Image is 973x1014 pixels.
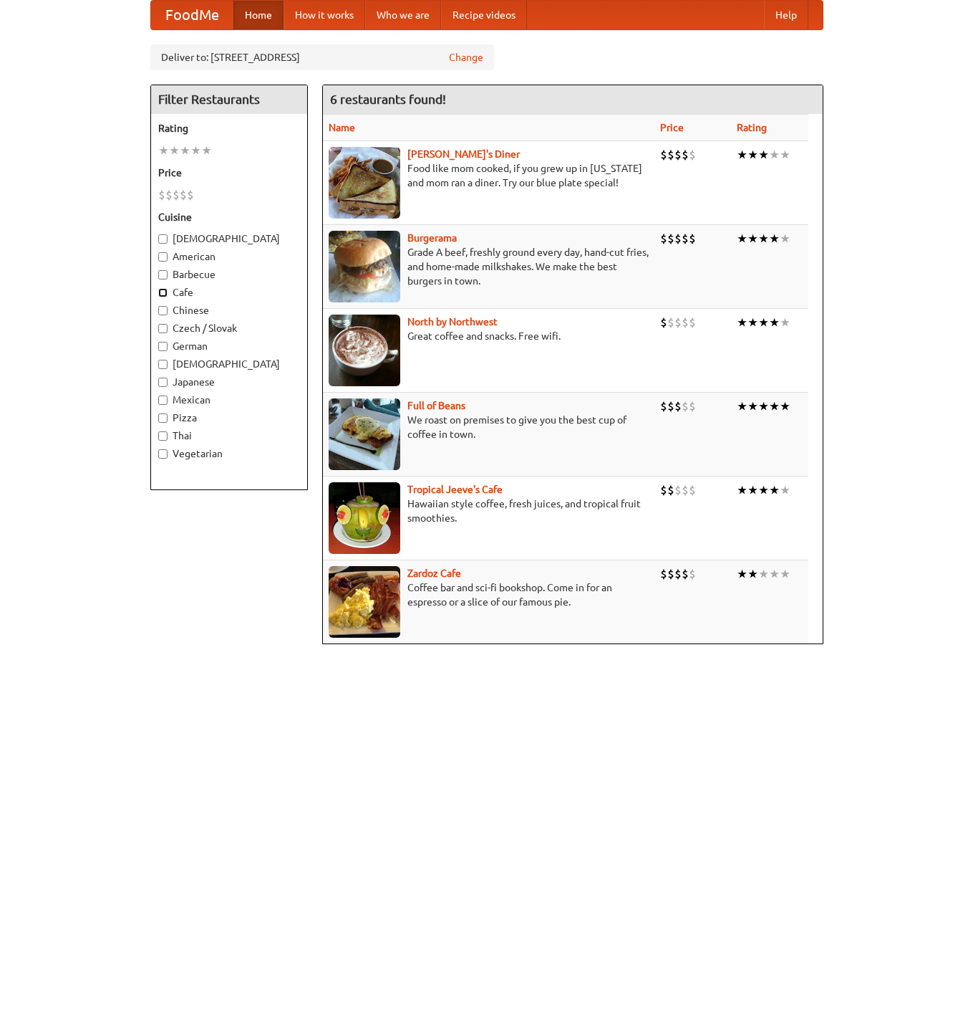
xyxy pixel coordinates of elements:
[747,231,758,247] li: ★
[158,396,168,405] input: Mexican
[747,147,758,163] li: ★
[660,482,667,498] li: $
[158,210,300,224] h5: Cuisine
[769,398,780,414] li: ★
[158,324,168,333] input: Czech / Slovak
[689,315,696,330] li: $
[769,482,780,498] li: ★
[158,252,168,262] input: American
[682,147,689,163] li: $
[737,147,747,163] li: ★
[407,568,461,579] a: Zardoz Cafe
[407,400,465,411] a: Full of Beans
[201,143,212,158] li: ★
[158,339,300,353] label: German
[329,231,400,302] img: burgerama.jpg
[737,398,747,414] li: ★
[667,482,674,498] li: $
[165,187,173,203] li: $
[158,303,300,317] label: Chinese
[151,85,307,114] h4: Filter Restaurants
[780,147,790,163] li: ★
[758,398,769,414] li: ★
[329,497,649,525] p: Hawaiian style coffee, fresh juices, and tropical fruit smoothies.
[758,315,769,330] li: ★
[190,143,201,158] li: ★
[158,413,168,423] input: Pizza
[682,566,689,582] li: $
[329,329,649,343] p: Great coffee and snacks. Free wifi.
[158,378,168,387] input: Japanese
[737,231,747,247] li: ★
[747,566,758,582] li: ★
[158,267,300,282] label: Barbecue
[158,249,300,264] label: American
[158,449,168,459] input: Vegetarian
[158,166,300,180] h5: Price
[180,187,187,203] li: $
[407,148,520,160] a: [PERSON_NAME]'s Diner
[769,147,780,163] li: ★
[158,375,300,389] label: Japanese
[660,315,667,330] li: $
[150,44,494,70] div: Deliver to: [STREET_ADDRESS]
[329,315,400,386] img: north.jpg
[667,566,674,582] li: $
[747,398,758,414] li: ★
[158,360,168,369] input: [DEMOGRAPHIC_DATA]
[329,122,355,133] a: Name
[780,315,790,330] li: ★
[329,580,649,609] p: Coffee bar and sci-fi bookshop. Come in for an espresso or a slice of our famous pie.
[674,566,682,582] li: $
[682,315,689,330] li: $
[689,398,696,414] li: $
[449,50,483,64] a: Change
[158,270,168,279] input: Barbecue
[682,482,689,498] li: $
[674,482,682,498] li: $
[769,231,780,247] li: ★
[329,413,649,441] p: We roast on premises to give you the best cup of coffee in town.
[329,398,400,470] img: beans.jpg
[660,566,667,582] li: $
[329,482,400,554] img: jeeves.jpg
[737,122,767,133] a: Rating
[758,231,769,247] li: ★
[158,342,168,351] input: German
[407,232,457,244] a: Burgerama
[780,482,790,498] li: ★
[780,398,790,414] li: ★
[407,316,498,327] a: North by Northwest
[158,306,168,315] input: Chinese
[689,482,696,498] li: $
[329,566,400,638] img: zardoz.jpg
[674,398,682,414] li: $
[689,147,696,163] li: $
[158,357,300,371] label: [DEMOGRAPHIC_DATA]
[674,231,682,247] li: $
[180,143,190,158] li: ★
[689,231,696,247] li: $
[737,566,747,582] li: ★
[758,566,769,582] li: ★
[758,482,769,498] li: ★
[329,161,649,190] p: Food like mom cooked, if you grew up in [US_STATE] and mom ran a diner. Try our blue plate special!
[667,147,674,163] li: $
[158,234,168,244] input: [DEMOGRAPHIC_DATA]
[667,231,674,247] li: $
[329,147,400,219] img: sallys.jpg
[158,446,300,461] label: Vegetarian
[737,482,747,498] li: ★
[365,1,441,29] a: Who we are
[158,431,168,441] input: Thai
[158,143,169,158] li: ★
[674,315,682,330] li: $
[330,92,446,106] ng-pluralize: 6 restaurants found!
[780,231,790,247] li: ★
[758,147,769,163] li: ★
[173,187,180,203] li: $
